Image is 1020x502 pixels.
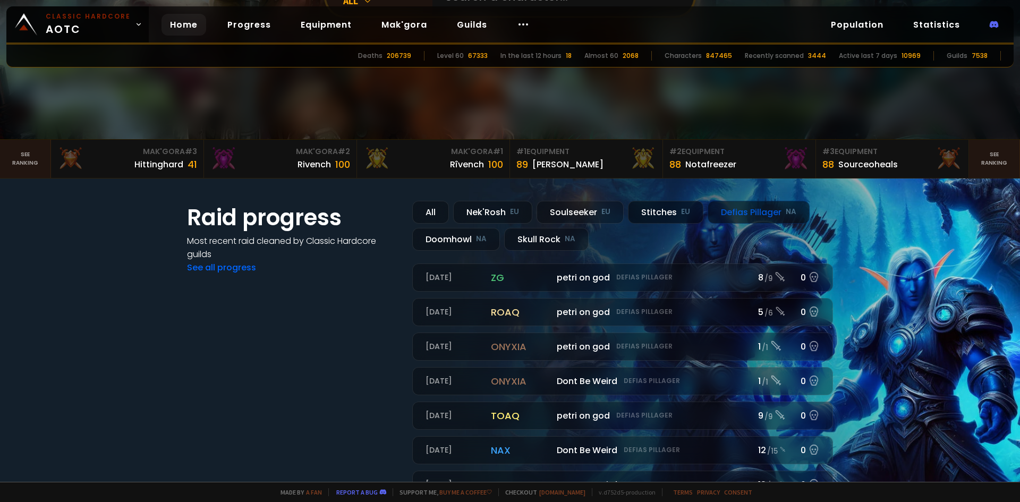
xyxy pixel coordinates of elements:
span: v. d752d5 - production [592,488,656,496]
a: [DOMAIN_NAME] [539,488,585,496]
div: Equipment [669,146,809,157]
a: Mak'Gora#3Hittinghard41 [51,140,204,178]
a: [DATE]roaqpetri on godDefias Pillager5 /60 [412,298,833,326]
div: Guilds [947,51,967,61]
div: Rîvench [450,158,484,171]
div: All [412,201,449,224]
a: Report a bug [336,488,378,496]
div: Defias Pillager [708,201,810,224]
h4: Most recent raid cleaned by Classic Hardcore guilds [187,234,399,261]
div: 7538 [972,51,988,61]
span: Checkout [498,488,585,496]
span: # 3 [185,146,197,157]
small: EU [510,207,519,217]
div: Hittinghard [134,158,183,171]
small: NA [565,234,575,244]
a: #1Equipment89[PERSON_NAME] [510,140,663,178]
div: 10969 [902,51,921,61]
div: Rivench [297,158,331,171]
a: Terms [673,488,693,496]
div: 18 [566,51,572,61]
a: Consent [724,488,752,496]
div: Characters [665,51,702,61]
small: Classic Hardcore [46,12,131,21]
span: # 2 [669,146,682,157]
small: EU [601,207,610,217]
div: In the last 12 hours [500,51,562,61]
div: Recently scanned [745,51,804,61]
a: Guilds [448,14,496,36]
div: 88 [822,157,834,172]
div: Equipment [516,146,656,157]
span: # 2 [338,146,350,157]
div: Equipment [822,146,962,157]
span: # 1 [516,146,526,157]
a: [DATE]onyxiapetri on godDefias Pillager1 /10 [412,333,833,361]
span: AOTC [46,12,131,37]
div: Mak'Gora [363,146,503,157]
div: Skull Rock [504,228,589,251]
a: Classic HardcoreAOTC [6,6,149,42]
a: [DATE]onyxiaDont Be WeirdDefias Pillager1 /10 [412,367,833,395]
span: Support me, [393,488,492,496]
a: See all progress [187,261,256,274]
div: 100 [488,157,503,172]
div: 2068 [623,51,639,61]
div: 100 [335,157,350,172]
span: # 1 [493,146,503,157]
div: Mak'Gora [210,146,350,157]
a: a fan [306,488,322,496]
a: Privacy [697,488,720,496]
a: Statistics [905,14,968,36]
a: Home [161,14,206,36]
a: [DATE]naxDont Be WeirdDefias Pillager13 /150 [412,471,833,499]
small: EU [681,207,690,217]
div: Doomhowl [412,228,500,251]
div: 41 [188,157,197,172]
div: 206739 [387,51,411,61]
div: Level 60 [437,51,464,61]
div: Soulseeker [537,201,624,224]
a: Mak'Gora#2Rivench100 [204,140,357,178]
h1: Raid progress [187,201,399,234]
a: Progress [219,14,279,36]
a: #2Equipment88Notafreezer [663,140,816,178]
small: NA [786,207,796,217]
a: Population [822,14,892,36]
a: [DATE]zgpetri on godDefias Pillager8 /90 [412,263,833,292]
small: NA [476,234,487,244]
div: Almost 60 [584,51,618,61]
a: Seeranking [969,140,1020,178]
div: Mak'Gora [57,146,197,157]
a: [DATE]toaqpetri on godDefias Pillager9 /90 [412,402,833,430]
a: [DATE]naxDont Be WeirdDefias Pillager12 /150 [412,436,833,464]
span: # 3 [822,146,835,157]
div: Deaths [358,51,382,61]
span: Made by [274,488,322,496]
a: Buy me a coffee [439,488,492,496]
div: 847465 [706,51,732,61]
a: Mak'gora [373,14,436,36]
div: Notafreezer [685,158,736,171]
div: 88 [669,157,681,172]
div: [PERSON_NAME] [532,158,603,171]
div: 67333 [468,51,488,61]
div: Sourceoheals [838,158,898,171]
a: Mak'Gora#1Rîvench100 [357,140,510,178]
a: Equipment [292,14,360,36]
a: #3Equipment88Sourceoheals [816,140,969,178]
div: 3444 [808,51,826,61]
div: Active last 7 days [839,51,897,61]
div: 89 [516,157,528,172]
div: Nek'Rosh [453,201,532,224]
div: Stitches [628,201,703,224]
